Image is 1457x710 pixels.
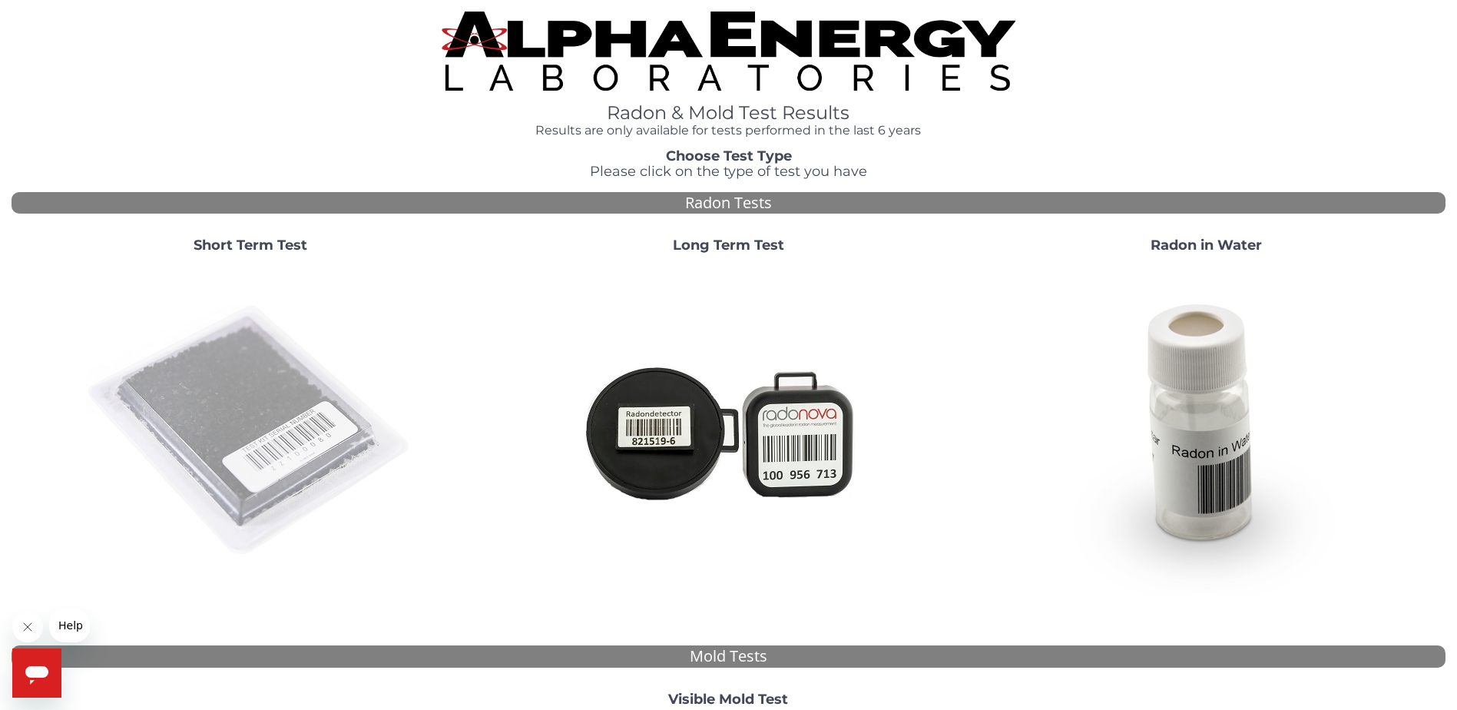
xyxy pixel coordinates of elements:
iframe: Close message [12,612,43,642]
img: ShortTerm.jpg [85,266,416,596]
strong: Short Term Test [194,237,307,254]
h4: Results are only available for tests performed in the last 6 years [442,124,1015,138]
strong: Long Term Test [673,237,784,254]
iframe: Message from company [49,609,90,642]
h1: Radon & Mold Test Results [442,103,1015,123]
strong: Visible Mold Test [668,691,788,708]
img: TightCrop.jpg [442,12,1015,91]
img: RadoninWater.jpg [1041,266,1372,596]
iframe: Button to launch messaging window [12,649,61,698]
img: Radtrak2vsRadtrak3.jpg [563,266,893,596]
div: Radon Tests [12,192,1445,214]
strong: Radon in Water [1151,237,1262,254]
span: Please click on the type of test you have [590,163,867,180]
strong: Choose Test Type [666,148,792,164]
div: Mold Tests [12,645,1445,668]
